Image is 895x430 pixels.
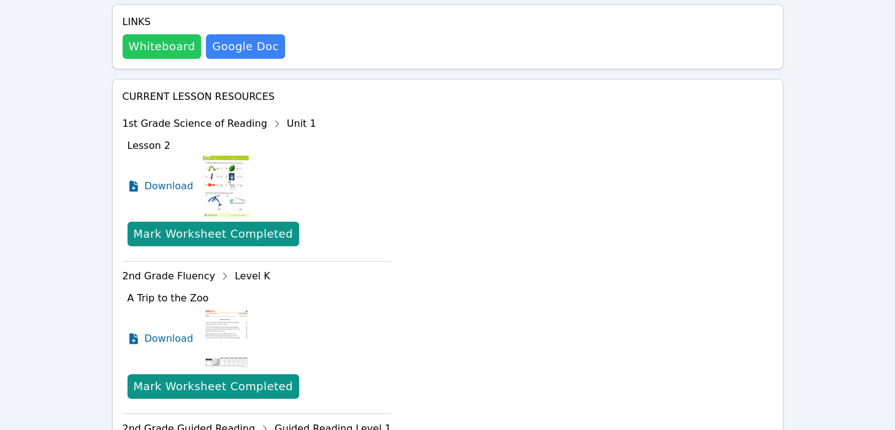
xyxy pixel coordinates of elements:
[128,222,299,246] button: Mark Worksheet Completed
[123,114,391,134] div: 1st Grade Science of Reading Unit 1
[128,292,209,304] span: A Trip to the Zoo
[128,140,170,151] span: Lesson 2
[128,156,194,217] a: Download
[134,225,293,243] div: Mark Worksheet Completed
[128,308,194,369] a: Download
[123,266,391,286] div: 2nd Grade Fluency Level K
[203,308,250,369] img: A Trip to the Zoo
[134,378,293,395] div: Mark Worksheet Completed
[145,179,194,194] span: Download
[128,374,299,399] button: Mark Worksheet Completed
[123,15,285,29] h4: Links
[123,34,202,59] button: Whiteboard
[203,156,249,217] img: Lesson 2
[145,331,194,346] span: Download
[206,34,284,59] a: Google Doc
[123,89,773,104] h4: Current Lesson Resources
